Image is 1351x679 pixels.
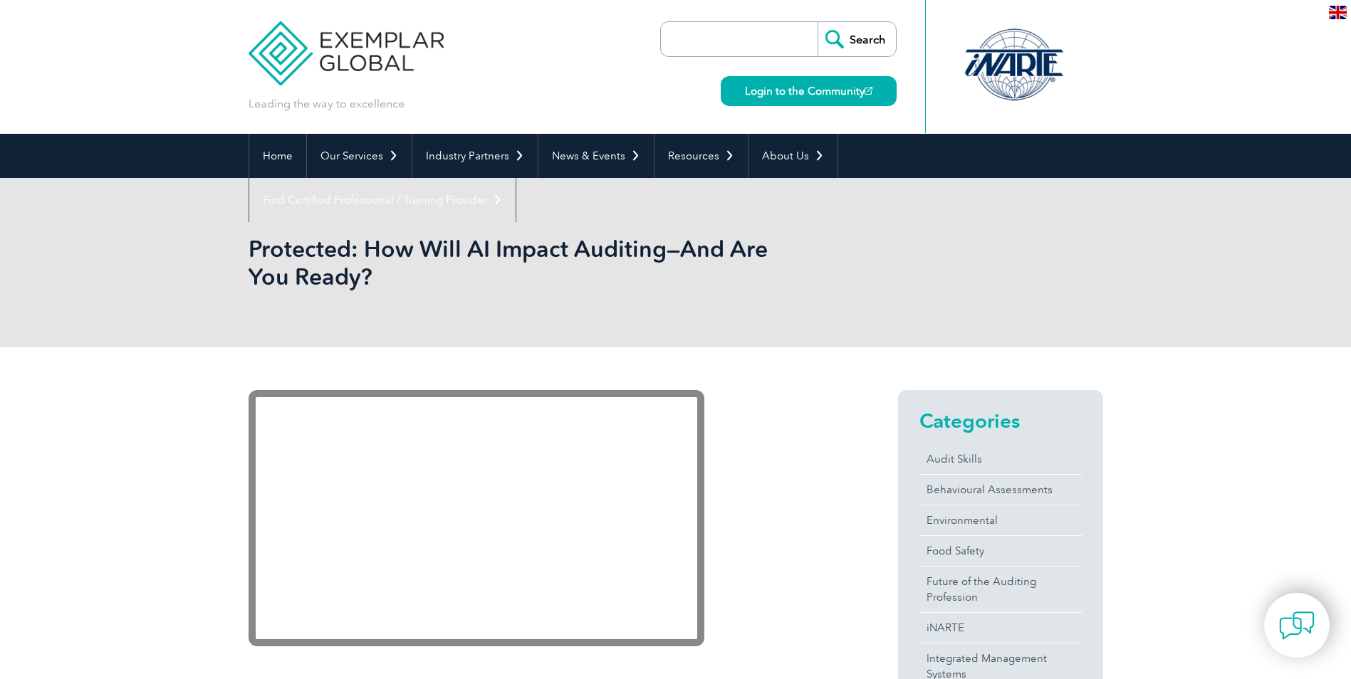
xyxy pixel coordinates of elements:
a: Industry Partners [412,134,538,178]
iframe: YouTube video player [249,390,704,646]
input: Search [818,22,896,56]
a: Our Services [307,134,412,178]
a: News & Events [538,134,654,178]
a: Food Safety [919,536,1082,566]
h2: Categories [919,409,1082,432]
img: open_square.png [865,87,872,95]
a: Login to the Community [721,76,897,106]
a: Home [249,134,306,178]
a: Behavioural Assessments [919,475,1082,505]
p: Leading the way to excellence [249,96,405,112]
a: Resources [654,134,748,178]
img: en [1329,6,1347,19]
a: Audit Skills [919,444,1082,474]
a: About Us [748,134,838,178]
a: Future of the Auditing Profession [919,567,1082,612]
a: iNARTE [919,613,1082,643]
h1: Protected: How Will AI Impact Auditing—And Are You Ready? [249,235,796,290]
img: contact-chat.png [1279,608,1315,643]
a: Environmental [919,505,1082,535]
a: Find Certified Professional / Training Provider [249,178,516,222]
